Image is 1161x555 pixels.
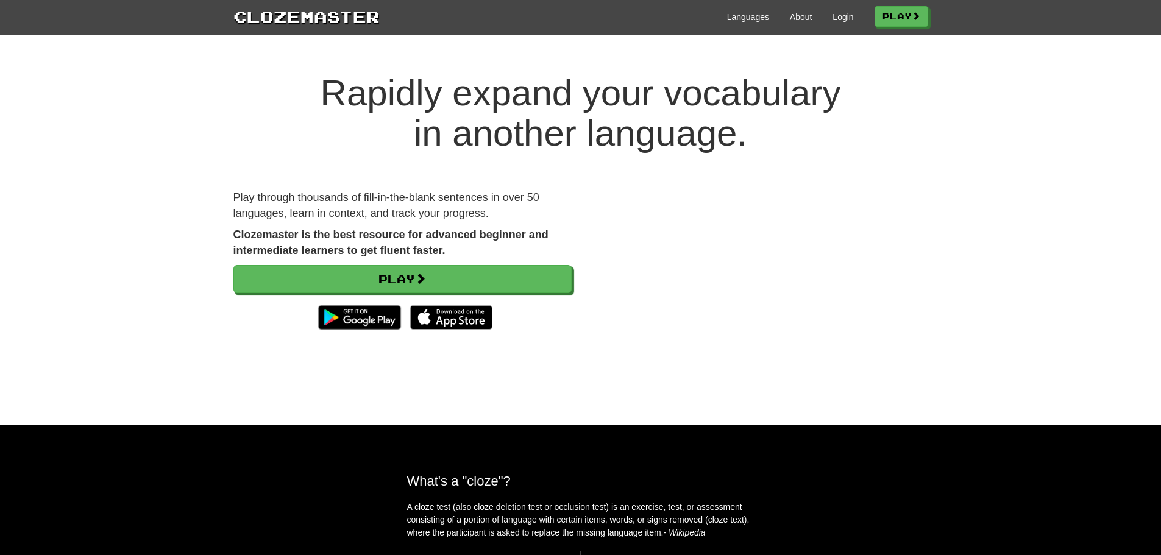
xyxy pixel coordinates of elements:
[407,501,754,539] p: A cloze test (also cloze deletion test or occlusion test) is an exercise, test, or assessment con...
[233,190,572,221] p: Play through thousands of fill-in-the-blank sentences in over 50 languages, learn in context, and...
[233,5,380,27] a: Clozemaster
[410,305,492,330] img: Download_on_the_App_Store_Badge_US-UK_135x40-25178aeef6eb6b83b96f5f2d004eda3bffbb37122de64afbaef7...
[233,265,572,293] a: Play
[875,6,928,27] a: Play
[664,528,706,537] em: - Wikipedia
[312,299,407,336] img: Get it on Google Play
[727,11,769,23] a: Languages
[790,11,812,23] a: About
[233,228,549,256] strong: Clozemaster is the best resource for advanced beginner and intermediate learners to get fluent fa...
[407,473,754,489] h2: What's a "cloze"?
[833,11,853,23] a: Login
